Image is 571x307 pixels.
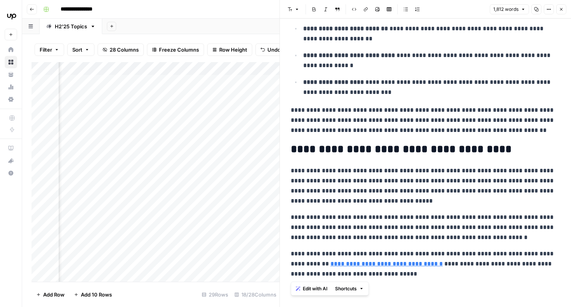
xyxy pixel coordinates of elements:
[43,291,65,298] span: Add Row
[147,43,204,56] button: Freeze Columns
[40,46,52,54] span: Filter
[40,19,102,34] a: H2'25 Topics
[81,291,112,298] span: Add 10 Rows
[69,288,117,301] button: Add 10 Rows
[31,288,69,301] button: Add Row
[55,23,87,30] div: H2'25 Topics
[219,46,247,54] span: Row Height
[35,43,64,56] button: Filter
[293,284,330,294] button: Edit with AI
[5,56,17,68] a: Browse
[493,6,519,13] span: 1,812 words
[490,4,529,14] button: 1,812 words
[303,285,327,292] span: Edit with AI
[159,46,199,54] span: Freeze Columns
[67,43,94,56] button: Sort
[255,43,286,56] button: Undo
[5,154,17,167] button: What's new?
[5,93,17,106] a: Settings
[5,6,17,26] button: Workspace: Upwork
[5,9,19,23] img: Upwork Logo
[5,142,17,154] a: AirOps Academy
[332,284,367,294] button: Shortcuts
[5,167,17,179] button: Help + Support
[110,46,139,54] span: 28 Columns
[231,288,279,301] div: 18/28 Columns
[72,46,82,54] span: Sort
[199,288,231,301] div: 29 Rows
[207,43,252,56] button: Row Height
[98,43,144,56] button: 28 Columns
[5,81,17,93] a: Usage
[5,68,17,81] a: Your Data
[5,43,17,56] a: Home
[335,285,357,292] span: Shortcuts
[267,46,281,54] span: Undo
